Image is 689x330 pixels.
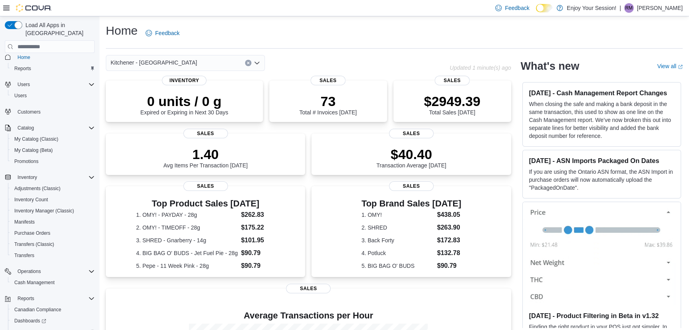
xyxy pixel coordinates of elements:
[8,228,98,239] button: Purchase Orders
[18,81,30,88] span: Users
[14,208,74,214] span: Inventory Manager (Classic)
[437,236,461,245] dd: $172.83
[376,146,446,169] div: Transaction Average [DATE]
[14,252,34,259] span: Transfers
[14,318,46,324] span: Dashboards
[8,63,98,74] button: Reports
[140,93,228,109] p: 0 units / 0 g
[11,217,38,227] a: Manifests
[362,211,434,219] dt: 1. OMY!
[18,125,34,131] span: Catalog
[14,267,44,276] button: Operations
[14,173,95,182] span: Inventory
[529,100,674,140] p: When closing the safe and making a bank deposit in the same transaction, this used to show as one...
[8,134,98,145] button: My Catalog (Classic)
[536,4,553,12] input: Dark Mode
[625,3,633,13] span: RM
[678,65,683,69] svg: External link
[11,91,95,100] span: Users
[529,168,674,192] p: If you are using the Ontario ASN format, the ASN Import in purchase orders will now automatically...
[437,210,461,220] dd: $438.05
[14,196,48,203] span: Inventory Count
[136,249,238,257] dt: 4. BIG BAG O' BUDS - Jet Fuel Pie - 28g
[286,284,331,293] span: Sales
[437,248,461,258] dd: $132.78
[11,240,57,249] a: Transfers (Classic)
[11,240,95,249] span: Transfers (Classic)
[434,76,470,85] span: Sales
[136,236,238,244] dt: 3. SHRED - Gnarberry - 14g
[14,136,58,142] span: My Catalog (Classic)
[183,129,228,138] span: Sales
[8,216,98,228] button: Manifests
[136,262,238,270] dt: 5. Pepe - 11 Week Pink - 28g
[529,157,674,165] h3: [DATE] - ASN Imports Packaged On Dates
[437,261,461,271] dd: $90.79
[14,158,39,165] span: Promotions
[241,261,275,271] dd: $90.79
[241,223,275,232] dd: $175.22
[11,184,64,193] a: Adjustments (Classic)
[389,181,434,191] span: Sales
[245,60,251,66] button: Clear input
[14,80,33,89] button: Users
[424,93,481,116] div: Total Sales [DATE]
[8,205,98,216] button: Inventory Manager (Classic)
[14,241,54,247] span: Transfers (Classic)
[112,311,505,320] h4: Average Transactions per Hour
[254,60,260,66] button: Open list of options
[8,145,98,156] button: My Catalog (Beta)
[14,294,37,303] button: Reports
[529,89,674,97] h3: [DATE] - Cash Management Report Changes
[14,279,54,286] span: Cash Management
[140,93,228,116] div: Expired or Expiring in Next 30 Days
[11,195,95,204] span: Inventory Count
[11,278,95,287] span: Cash Management
[11,157,42,166] a: Promotions
[450,65,511,71] p: Updated 1 minute(s) ago
[14,107,44,117] a: Customers
[567,3,617,13] p: Enjoy Your Session!
[536,12,536,13] span: Dark Mode
[14,294,95,303] span: Reports
[11,305,64,314] a: Canadian Compliance
[106,23,138,39] h1: Home
[142,25,183,41] a: Feedback
[14,173,40,182] button: Inventory
[155,29,179,37] span: Feedback
[299,93,356,109] p: 73
[657,63,683,69] a: View allExternal link
[14,92,27,99] span: Users
[18,295,34,302] span: Reports
[362,262,434,270] dt: 5. BIG BAG O' BUDS
[163,146,248,169] div: Avg Items Per Transaction [DATE]
[11,184,95,193] span: Adjustments (Classic)
[14,306,61,313] span: Canadian Compliance
[14,185,60,192] span: Adjustments (Classic)
[14,107,95,117] span: Customers
[14,65,31,72] span: Reports
[11,228,54,238] a: Purchase Orders
[18,268,41,275] span: Operations
[14,230,51,236] span: Purchase Orders
[183,181,228,191] span: Sales
[11,134,62,144] a: My Catalog (Classic)
[11,316,49,326] a: Dashboards
[11,316,95,326] span: Dashboards
[162,76,206,85] span: Inventory
[2,79,98,90] button: Users
[136,211,238,219] dt: 1. OMY! - PAYDAY - 28g
[8,90,98,101] button: Users
[136,199,275,208] h3: Top Product Sales [DATE]
[14,53,33,62] a: Home
[11,145,95,155] span: My Catalog (Beta)
[11,64,34,73] a: Reports
[362,199,461,208] h3: Top Brand Sales [DATE]
[241,210,275,220] dd: $262.83
[11,64,95,73] span: Reports
[11,134,95,144] span: My Catalog (Classic)
[11,195,51,204] a: Inventory Count
[8,156,98,167] button: Promotions
[2,122,98,134] button: Catalog
[2,293,98,304] button: Reports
